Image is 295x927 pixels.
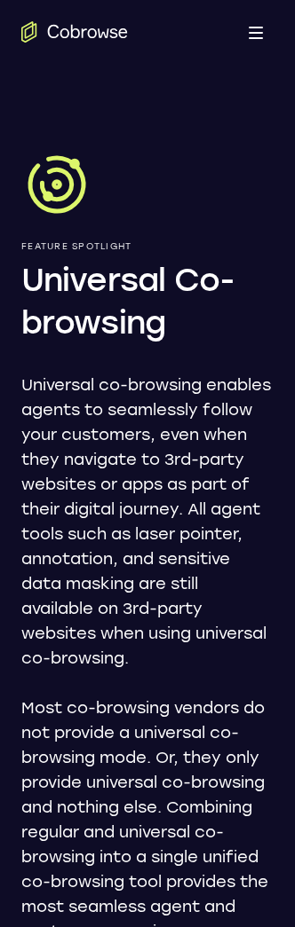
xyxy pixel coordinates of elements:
[21,149,92,220] img: Universal Co-browsing
[21,241,274,252] p: Feature Spotlight
[21,259,274,344] h1: Universal Co-browsing
[21,373,274,671] p: Universal co-browsing enables agents to seamlessly follow your customers, even when they navigate...
[21,21,128,43] a: Go to the home page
